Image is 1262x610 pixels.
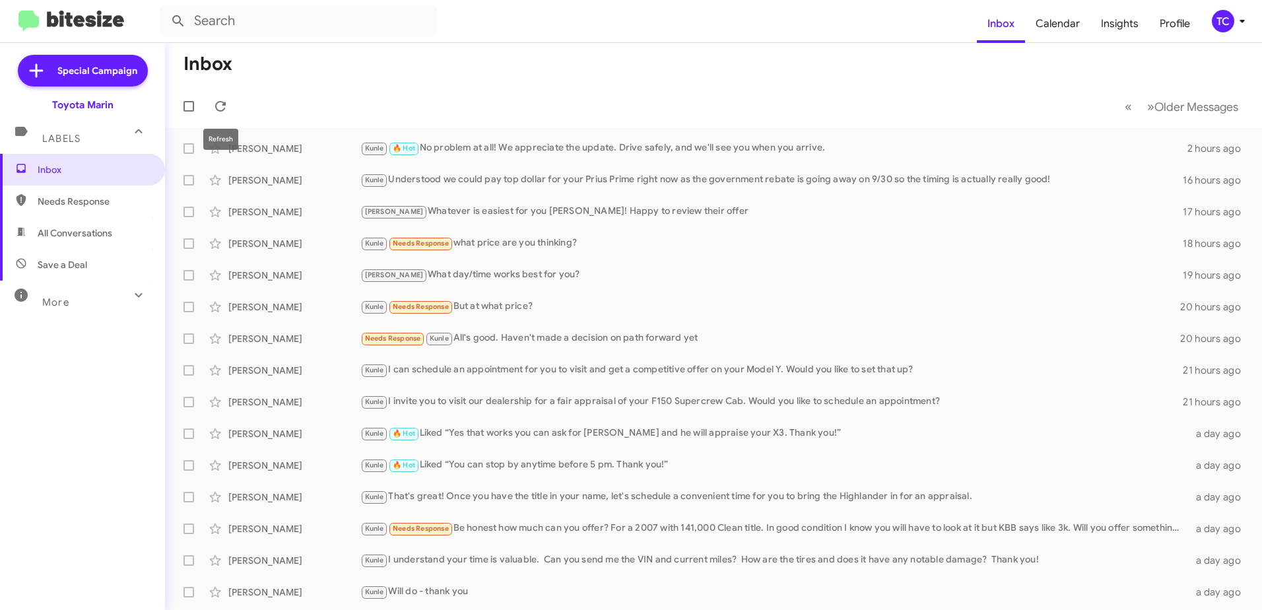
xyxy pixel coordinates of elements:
[228,142,360,155] div: [PERSON_NAME]
[365,556,384,564] span: Kunle
[365,492,384,501] span: Kunle
[977,5,1025,43] a: Inbox
[1154,100,1238,114] span: Older Messages
[228,427,360,440] div: [PERSON_NAME]
[38,163,150,176] span: Inbox
[1147,98,1154,115] span: »
[360,172,1183,187] div: Understood we could pay top dollar for your Prius Prime right now as the government rebate is goi...
[365,524,384,533] span: Kunle
[18,55,148,86] a: Special Campaign
[1125,98,1132,115] span: «
[228,586,360,599] div: [PERSON_NAME]
[1183,237,1251,250] div: 18 hours ago
[1183,395,1251,409] div: 21 hours ago
[1188,491,1251,504] div: a day ago
[228,300,360,314] div: [PERSON_NAME]
[360,584,1188,599] div: Will do - thank you
[1212,10,1234,32] div: TC
[365,461,384,469] span: Kunle
[1180,300,1251,314] div: 20 hours ago
[228,237,360,250] div: [PERSON_NAME]
[393,429,415,438] span: 🔥 Hot
[228,395,360,409] div: [PERSON_NAME]
[360,553,1188,568] div: I understand your time is valuable. Can you send me the VIN and current miles? How are the tires ...
[393,461,415,469] span: 🔥 Hot
[183,53,232,75] h1: Inbox
[1188,459,1251,472] div: a day ago
[393,239,449,248] span: Needs Response
[393,144,415,152] span: 🔥 Hot
[228,269,360,282] div: [PERSON_NAME]
[38,258,87,271] span: Save a Deal
[365,366,384,374] span: Kunle
[1139,93,1246,120] button: Next
[360,299,1180,314] div: But at what price?
[1187,142,1251,155] div: 2 hours ago
[228,491,360,504] div: [PERSON_NAME]
[52,98,114,112] div: Toyota Marin
[365,397,384,406] span: Kunle
[365,429,384,438] span: Kunle
[203,129,238,150] div: Refresh
[1180,332,1251,345] div: 20 hours ago
[1183,364,1251,377] div: 21 hours ago
[360,236,1183,251] div: what price are you thinking?
[365,302,384,311] span: Kunle
[393,302,449,311] span: Needs Response
[38,195,150,208] span: Needs Response
[360,457,1188,473] div: Liked “You can stop by anytime before 5 pm. Thank you!”
[228,364,360,377] div: [PERSON_NAME]
[1090,5,1149,43] a: Insights
[1149,5,1201,43] a: Profile
[360,141,1187,156] div: No problem at all! We appreciate the update. Drive safely, and we'll see you when you arrive.
[1201,10,1247,32] button: TC
[228,459,360,472] div: [PERSON_NAME]
[365,176,384,184] span: Kunle
[1188,586,1251,599] div: a day ago
[360,267,1183,283] div: What day/time works best for you?
[360,394,1183,409] div: I invite you to visit our dealership for a fair appraisal of your F150 Supercrew Cab. Would you l...
[360,521,1188,536] div: Be honest how much can you offer? For a 2007 with 141,000 Clean title. In good condition I know y...
[1117,93,1246,120] nav: Page navigation example
[42,296,69,308] span: More
[160,5,437,37] input: Search
[228,205,360,219] div: [PERSON_NAME]
[57,64,137,77] span: Special Campaign
[430,334,449,343] span: Kunle
[38,226,112,240] span: All Conversations
[1117,93,1140,120] button: Previous
[1025,5,1090,43] a: Calendar
[228,554,360,567] div: [PERSON_NAME]
[360,362,1183,378] div: I can schedule an appointment for you to visit and get a competitive offer on your Model Y. Would...
[365,239,384,248] span: Kunle
[1183,269,1251,282] div: 19 hours ago
[228,522,360,535] div: [PERSON_NAME]
[42,133,81,145] span: Labels
[1188,554,1251,567] div: a day ago
[1188,522,1251,535] div: a day ago
[365,271,424,279] span: [PERSON_NAME]
[1188,427,1251,440] div: a day ago
[360,331,1180,346] div: All's good. Haven't made a decision on path forward yet
[228,332,360,345] div: [PERSON_NAME]
[393,524,449,533] span: Needs Response
[1183,205,1251,219] div: 17 hours ago
[360,204,1183,219] div: Whatever is easiest for you [PERSON_NAME]! Happy to review their offer
[360,426,1188,441] div: Liked “Yes that works you can ask for [PERSON_NAME] and he will appraise your X3. Thank you!”
[365,207,424,216] span: [PERSON_NAME]
[360,489,1188,504] div: That's great! Once you have the title in your name, let's schedule a convenient time for you to b...
[228,174,360,187] div: [PERSON_NAME]
[365,588,384,596] span: Kunle
[365,144,384,152] span: Kunle
[365,334,421,343] span: Needs Response
[1183,174,1251,187] div: 16 hours ago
